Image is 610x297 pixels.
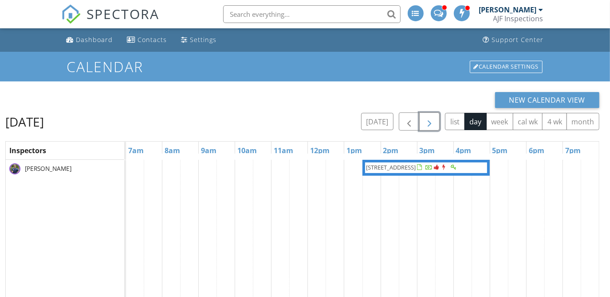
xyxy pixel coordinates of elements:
div: Contacts [138,35,167,44]
h1: Calendar [67,59,543,74]
a: 8am [162,143,182,158]
a: 10am [235,143,259,158]
a: Settings [178,32,220,48]
a: 12pm [308,143,332,158]
button: Previous day [399,112,420,131]
button: month [567,113,599,130]
a: 7am [126,143,146,158]
a: Contacts [124,32,171,48]
button: week [486,113,513,130]
input: Search everything... [223,5,401,23]
span: SPECTORA [87,4,160,23]
div: Settings [190,35,217,44]
span: [PERSON_NAME] [23,164,73,173]
div: Calendar Settings [470,61,543,73]
a: Calendar Settings [469,60,543,74]
a: 3pm [417,143,437,158]
a: 11am [272,143,295,158]
span: [STREET_ADDRESS] [366,163,416,171]
img: The Best Home Inspection Software - Spectora [61,4,81,24]
a: Support Center [480,32,547,48]
div: AJF Inspections [493,14,543,23]
h2: [DATE] [5,113,44,131]
button: Next day [419,112,440,131]
a: SPECTORA [61,12,160,31]
button: day [464,113,487,130]
span: Inspectors [9,146,46,155]
button: [DATE] [361,113,394,130]
button: 4 wk [542,113,567,130]
div: Support Center [492,35,544,44]
div: Dashboard [76,35,113,44]
button: cal wk [513,113,543,130]
a: 5pm [490,143,510,158]
a: 6pm [527,143,547,158]
button: list [445,113,465,130]
button: New Calendar View [495,92,600,108]
a: 7pm [563,143,583,158]
img: d68edfb263f546258320798d8f4d03b5_l0_0011_13_2023__3_32_02_pm.jpg [9,163,20,174]
div: [PERSON_NAME] [479,5,537,14]
a: 9am [199,143,219,158]
a: 4pm [454,143,474,158]
a: 2pm [381,143,401,158]
a: Dashboard [63,32,117,48]
a: 1pm [344,143,364,158]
